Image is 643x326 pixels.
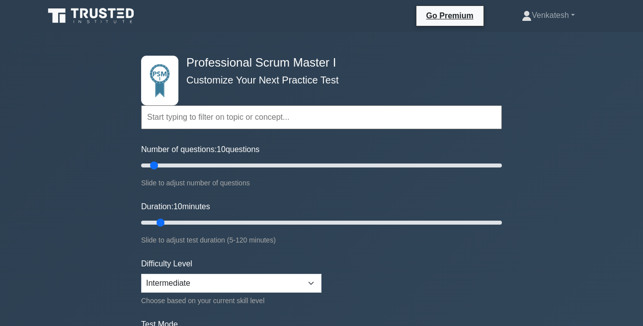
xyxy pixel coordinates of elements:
div: Slide to adjust test duration (5-120 minutes) [141,234,502,246]
span: 10 [217,145,226,154]
div: Slide to adjust number of questions [141,177,502,189]
label: Difficulty Level [141,258,192,270]
input: Start typing to filter on topic or concept... [141,105,502,129]
h4: Professional Scrum Master I [182,56,453,70]
span: 10 [173,202,182,211]
a: Venkatesh [498,5,599,25]
a: Go Premium [420,9,480,22]
div: Choose based on your current skill level [141,295,321,307]
label: Number of questions: questions [141,144,259,156]
label: Duration: minutes [141,201,210,213]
